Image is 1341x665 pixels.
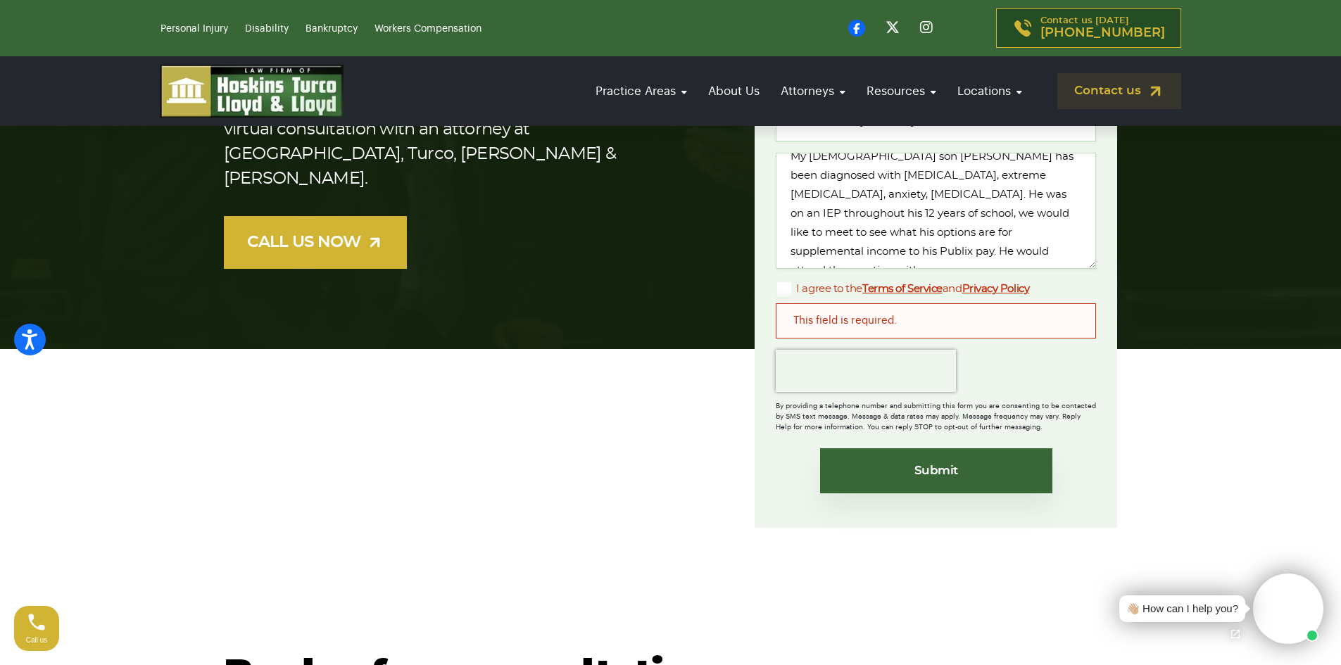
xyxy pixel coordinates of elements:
a: Locations [950,71,1029,111]
a: Bankruptcy [306,24,358,34]
a: Contact us [1057,73,1181,109]
a: Resources [860,71,943,111]
span: [PHONE_NUMBER] [1040,26,1165,40]
input: Submit [820,448,1052,493]
a: Personal Injury [160,24,228,34]
iframe: reCAPTCHA [776,350,956,392]
span: Call us [26,636,48,644]
img: arrow-up-right-light.svg [366,234,384,251]
a: Privacy Policy [962,284,1030,294]
a: Terms of Service [862,284,943,294]
a: Disability [245,24,289,34]
a: About Us [701,71,767,111]
a: Open chat [1221,619,1250,649]
p: Contact us [DATE] [1040,16,1165,40]
div: By providing a telephone number and submitting this form you are consenting to be contacted by SM... [776,392,1096,433]
a: Contact us [DATE][PHONE_NUMBER] [996,8,1181,48]
div: This field is required. [776,303,1096,338]
a: Attorneys [774,71,852,111]
a: Practice Areas [588,71,694,111]
div: 👋🏼 How can I help you? [1126,601,1238,617]
a: CALL US NOW [224,216,407,269]
label: I agree to the and [776,281,1029,298]
textarea: My [DEMOGRAPHIC_DATA] son [PERSON_NAME] has been diagnosed with [MEDICAL_DATA], extreme [MEDICAL_... [776,153,1096,269]
p: No matter where you are in [US_STATE], we are here 24/7 to help you with your case. Contact us [D... [224,68,710,191]
a: Workers Compensation [374,24,481,34]
img: logo [160,65,344,118]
